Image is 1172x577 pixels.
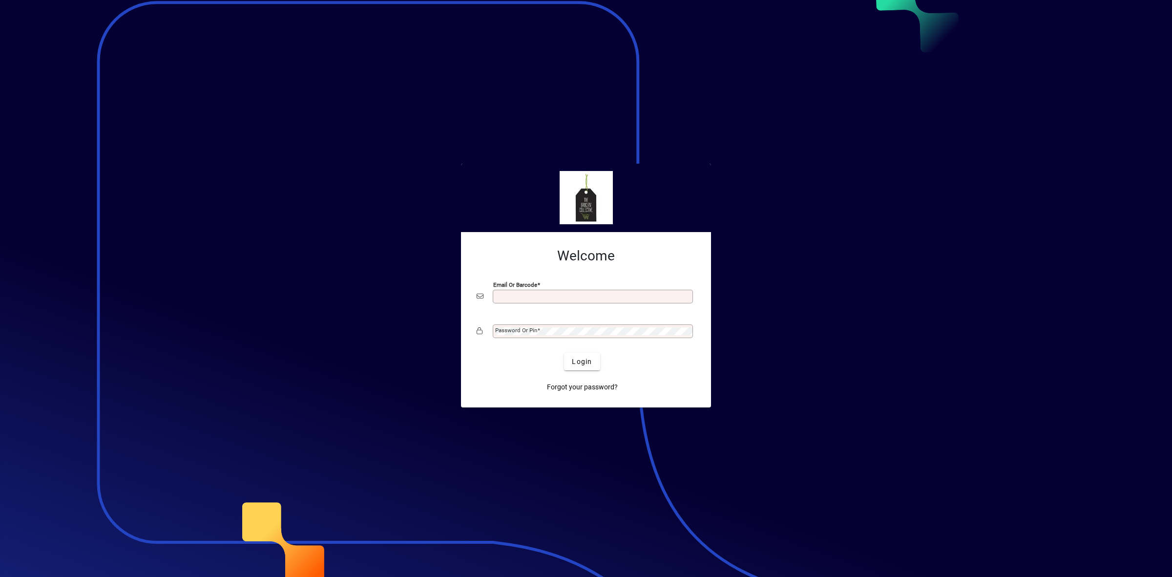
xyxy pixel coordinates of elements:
[547,382,618,392] span: Forgot your password?
[564,353,600,370] button: Login
[572,357,592,367] span: Login
[493,281,537,288] mat-label: Email or Barcode
[543,378,622,396] a: Forgot your password?
[495,327,537,334] mat-label: Password or Pin
[477,248,695,264] h2: Welcome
